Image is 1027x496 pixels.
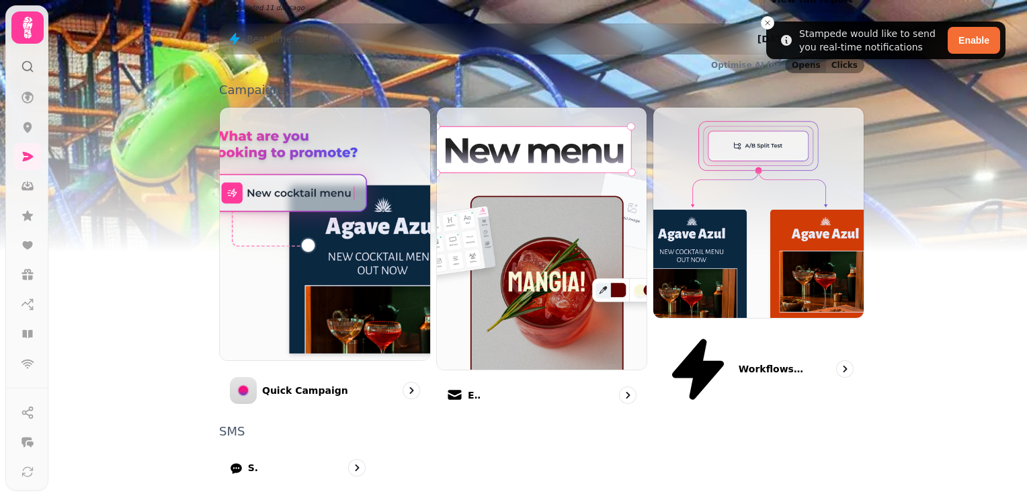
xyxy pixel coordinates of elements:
[831,61,858,69] span: Clicks
[621,388,634,402] svg: go to
[786,58,826,73] button: Opens
[838,362,852,376] svg: go to
[247,32,330,46] p: Best time to send
[219,3,333,13] p: Last updated 11 days ago
[248,461,258,474] p: SMS
[653,107,864,415] a: Workflows (coming soon)Workflows (coming soon)
[653,108,864,318] img: Workflows (coming soon)
[468,388,481,402] p: Email
[948,27,1000,54] button: Enable
[219,425,864,438] p: SMS
[405,384,418,397] svg: go to
[262,384,348,397] p: Quick Campaign
[219,84,864,96] p: Campaigns
[826,58,864,73] button: Clicks
[761,16,774,30] button: Close toast
[799,27,942,54] div: Stampede would like to send you real-time notifications
[350,461,364,474] svg: go to
[437,108,647,370] img: Email
[219,448,376,487] a: SMS
[739,362,806,376] p: Workflows (coming soon)
[220,108,430,360] img: Quick Campaign
[219,107,431,415] a: Quick CampaignQuick Campaign
[757,34,853,44] span: [DATE] 11AM GMT
[436,107,648,415] a: EmailEmail
[792,61,821,69] span: Opens
[711,60,780,71] p: Optimise AI for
